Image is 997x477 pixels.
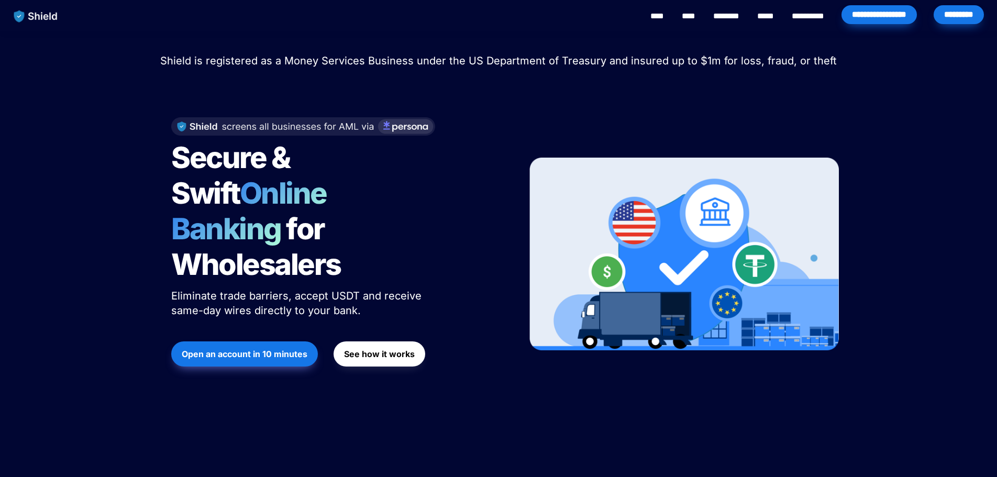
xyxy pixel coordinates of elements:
[344,349,415,359] strong: See how it works
[171,290,425,317] span: Eliminate trade barriers, accept USDT and receive same-day wires directly to your bank.
[171,341,318,367] button: Open an account in 10 minutes
[334,336,425,372] a: See how it works
[171,211,341,282] span: for Wholesalers
[171,336,318,372] a: Open an account in 10 minutes
[182,349,307,359] strong: Open an account in 10 minutes
[171,175,337,247] span: Online Banking
[9,5,63,27] img: website logo
[334,341,425,367] button: See how it works
[171,140,295,211] span: Secure & Swift
[160,54,837,67] span: Shield is registered as a Money Services Business under the US Department of Treasury and insured...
